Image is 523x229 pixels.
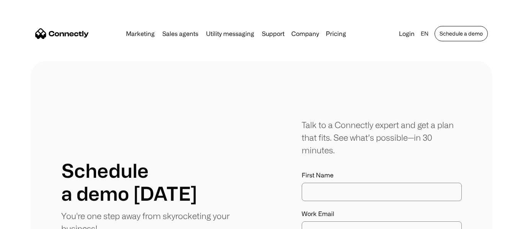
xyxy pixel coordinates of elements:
div: Company [289,28,321,39]
ul: Language list [15,216,46,226]
a: Login [396,28,418,39]
a: Schedule a demo [435,26,488,41]
a: home [35,28,89,39]
label: First Name [302,172,462,179]
a: Support [259,31,288,37]
div: en [421,28,428,39]
div: Company [291,28,319,39]
div: Talk to a Connectly expert and get a plan that fits. See what’s possible—in 30 minutes. [302,119,462,156]
a: Utility messaging [203,31,257,37]
aside: Language selected: English [8,215,46,226]
label: Work Email [302,210,462,218]
h1: Schedule a demo [DATE] [61,159,197,205]
div: en [418,28,433,39]
a: Sales agents [159,31,201,37]
a: Pricing [323,31,349,37]
a: Marketing [123,31,158,37]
